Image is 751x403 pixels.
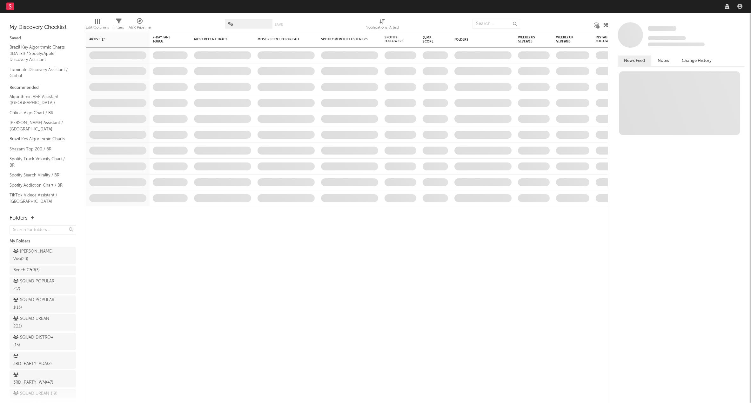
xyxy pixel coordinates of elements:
[153,36,178,43] span: 7-Day Fans Added
[423,36,439,43] div: Jump Score
[596,36,618,43] div: Instagram Followers
[275,23,283,26] button: Save
[114,16,124,34] div: Filters
[10,314,76,331] a: SQUAD URBAN 2(11)
[10,182,70,189] a: Spotify Addiction Chart / BR
[13,248,58,263] div: [PERSON_NAME] Viva ( 20 )
[13,315,58,330] div: SQUAD URBAN 2 ( 11 )
[651,56,675,66] button: Notes
[385,36,407,43] div: Spotify Followers
[10,135,70,142] a: Brazil Key Algorithmic Charts
[10,24,76,31] div: My Discovery Checklist
[648,36,686,40] span: Tracking Since: [DATE]
[10,44,70,63] a: Brazil Key Algorithmic Charts ([DATE]) / Spotify/Apple Discovery Assistant
[10,93,70,106] a: Algorithmic A&R Assistant ([GEOGRAPHIC_DATA])
[365,24,399,31] div: Notifications (Artist)
[648,26,676,31] span: Some Artist
[321,37,369,41] div: Spotify Monthly Listeners
[10,238,76,245] div: My Folders
[10,333,76,350] a: SQUAD DISTRO+(15)
[13,371,58,386] div: 3RD_PARTY_WM ( 47 )
[10,155,70,168] a: Spotify Track Velocity Chart / BR
[365,16,399,34] div: Notifications (Artist)
[13,390,57,398] div: SQUAD URBAN 1 ( 9 )
[86,16,109,34] div: Edit Columns
[10,352,76,369] a: 3RD_PARTY_ADA(2)
[10,225,76,235] input: Search for folders...
[518,36,540,43] span: Weekly US Streams
[129,16,151,34] div: A&R Pipeline
[13,278,58,293] div: SQUAD POPULAR 2 ( 7 )
[10,295,76,313] a: SQUAD POPULAR 1(13)
[618,56,651,66] button: News Feed
[13,267,40,274] div: Bench C&R ( 3 )
[10,247,76,264] a: [PERSON_NAME] Viva(20)
[10,215,28,222] div: Folders
[10,66,70,79] a: Luminate Discovery Assistant / Global
[13,296,58,312] div: SQUAD POPULAR 1 ( 13 )
[13,334,58,349] div: SQUAD DISTRO+ ( 15 )
[675,56,718,66] button: Change History
[86,24,109,31] div: Edit Columns
[13,353,58,368] div: 3RD_PARTY_ADA ( 2 )
[10,389,76,399] a: SQUAD URBAN 1(9)
[10,172,70,179] a: Spotify Search Virality / BR
[10,192,70,205] a: TikTok Videos Assistant / [GEOGRAPHIC_DATA]
[10,35,76,42] div: Saved
[10,146,70,153] a: Shazam Top 200 / BR
[10,266,76,275] a: Bench C&R(3)
[10,277,76,294] a: SQUAD POPULAR 2(7)
[648,25,676,32] a: Some Artist
[258,37,305,41] div: Most Recent Copyright
[473,19,520,29] input: Search...
[194,37,242,41] div: Most Recent Track
[10,370,76,387] a: 3RD_PARTY_WM(47)
[89,37,137,41] div: Artist
[556,36,580,43] span: Weekly UK Streams
[648,43,705,46] span: 0 fans last week
[129,24,151,31] div: A&R Pipeline
[114,24,124,31] div: Filters
[10,119,70,132] a: [PERSON_NAME] Assistant / [GEOGRAPHIC_DATA]
[10,109,70,116] a: Critical Algo Chart / BR
[10,84,76,92] div: Recommended
[454,38,502,42] div: Folders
